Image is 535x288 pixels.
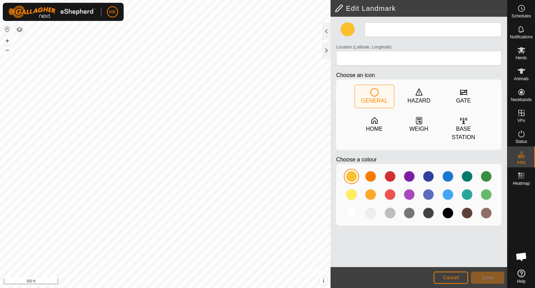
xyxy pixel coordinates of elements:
a: Contact Us [172,279,193,285]
span: Status [515,139,527,144]
span: VPs [517,119,525,123]
button: Save [471,272,504,284]
div: HOME [366,125,383,133]
span: Infra [517,160,525,165]
span: HK [109,8,116,16]
h2: Edit Landmark [335,4,507,13]
div: GATE [456,97,471,105]
span: Save [482,275,494,280]
button: i [320,277,327,285]
span: Notifications [510,35,533,39]
p: Choose an icon [336,71,502,79]
span: i [323,278,324,284]
div: WEIGH [409,125,428,133]
img: Gallagher Logo [8,6,95,18]
span: Help [517,279,526,283]
button: Cancel [434,272,468,284]
button: Map Layers [15,25,24,34]
button: – [3,46,11,54]
label: Location (Latitude, Longitude) [336,44,391,50]
span: Animals [514,77,529,81]
p: Choose a colour [336,156,502,164]
a: Help [507,267,535,286]
div: Open chat [511,246,532,267]
span: Schedules [511,14,531,18]
button: Reset Map [3,25,11,33]
div: GENERAL [361,97,387,105]
span: Herds [515,56,527,60]
span: Heatmap [513,181,530,185]
div: BASE STATION [444,125,483,142]
span: Cancel [443,275,459,280]
a: Privacy Policy [138,279,164,285]
div: HAZARD [408,97,431,105]
span: Neckbands [511,98,532,102]
button: + [3,37,11,45]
